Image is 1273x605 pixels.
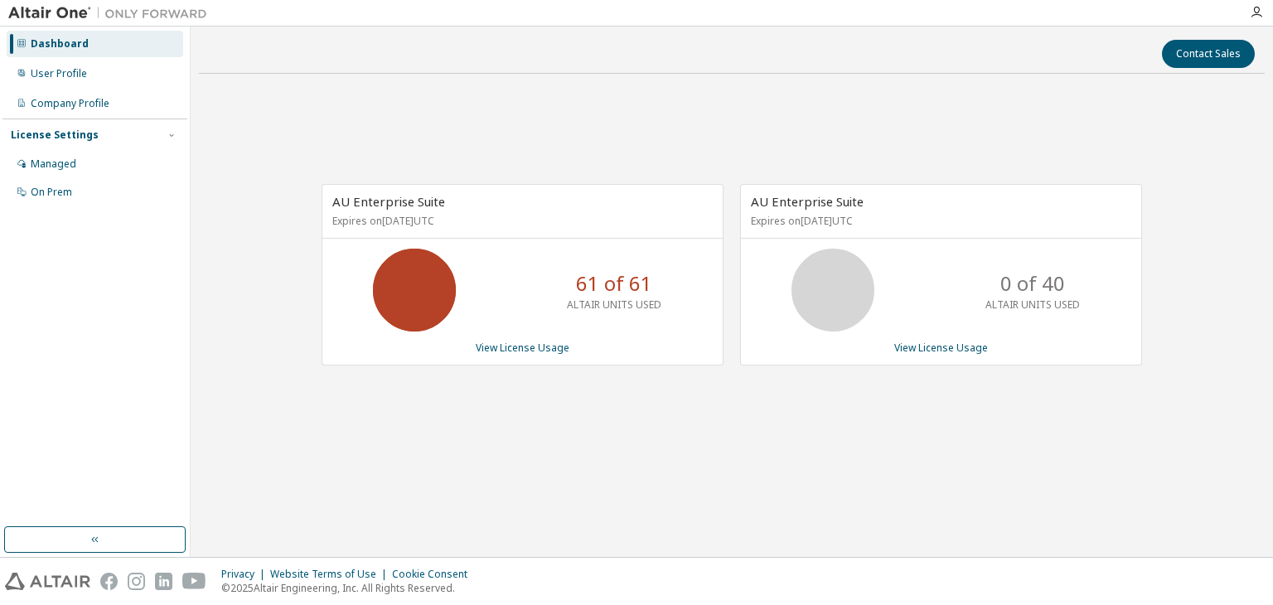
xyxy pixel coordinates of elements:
[567,298,661,312] p: ALTAIR UNITS USED
[985,298,1080,312] p: ALTAIR UNITS USED
[31,97,109,110] div: Company Profile
[392,568,477,581] div: Cookie Consent
[476,341,569,355] a: View License Usage
[576,269,652,298] p: 61 of 61
[221,581,477,595] p: © 2025 Altair Engineering, Inc. All Rights Reserved.
[128,573,145,590] img: instagram.svg
[1000,269,1065,298] p: 0 of 40
[31,186,72,199] div: On Prem
[11,128,99,142] div: License Settings
[221,568,270,581] div: Privacy
[31,67,87,80] div: User Profile
[155,573,172,590] img: linkedin.svg
[31,37,89,51] div: Dashboard
[751,214,1127,228] p: Expires on [DATE] UTC
[270,568,392,581] div: Website Terms of Use
[31,157,76,171] div: Managed
[332,214,709,228] p: Expires on [DATE] UTC
[894,341,988,355] a: View License Usage
[182,573,206,590] img: youtube.svg
[100,573,118,590] img: facebook.svg
[8,5,215,22] img: Altair One
[332,193,445,210] span: AU Enterprise Suite
[751,193,864,210] span: AU Enterprise Suite
[1162,40,1255,68] button: Contact Sales
[5,573,90,590] img: altair_logo.svg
